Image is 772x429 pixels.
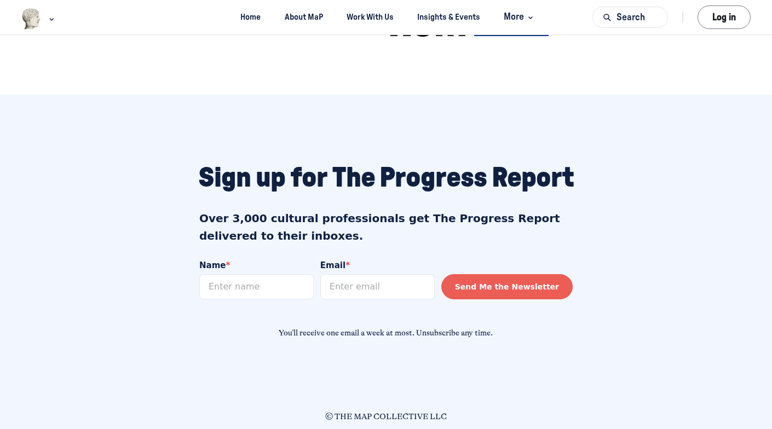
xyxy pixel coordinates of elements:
span: More [504,10,536,25]
a: Insights & Events [408,7,490,27]
span: You’ll receive one email a week at most. Unsubscribe any time. [279,328,493,338]
input: Enter email [122,65,237,90]
p: Sign up for The Progress Report [198,161,574,195]
button: Search [592,7,668,28]
span: © THE MAP COLLECTIVE LLC [325,412,447,421]
button: More [494,7,541,27]
a: Work With Us [337,7,403,27]
button: Log in [696,4,753,30]
a: Home [231,7,270,27]
span: Email [122,50,152,62]
a: About MaP [275,7,332,27]
input: Enter name [1,65,116,90]
img: Museums as Progress logo [21,8,42,30]
button: Museums as Progress logo [21,7,57,31]
button: Send Me the Newsletter [243,65,375,90]
span: Name [1,50,32,62]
